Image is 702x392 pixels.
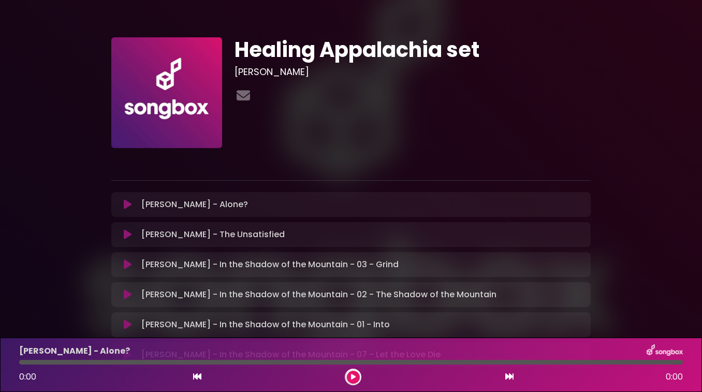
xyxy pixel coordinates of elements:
span: 0:00 [666,371,683,383]
span: 0:00 [19,371,36,383]
p: [PERSON_NAME] - In the Shadow of the Mountain - 01 - Into [141,318,390,331]
p: [PERSON_NAME] - In the Shadow of the Mountain - 03 - Grind [141,258,399,271]
p: [PERSON_NAME] - Alone? [19,345,130,357]
h1: Healing Appalachia set [235,37,591,62]
p: [PERSON_NAME] - In the Shadow of the Mountain - 02 - The Shadow of the Mountain [141,288,496,301]
h3: [PERSON_NAME] [235,66,591,78]
img: 70beCsgvRrCVkCpAseDU [111,37,222,148]
p: [PERSON_NAME] - Alone? [141,198,248,211]
img: songbox-logo-white.png [647,344,683,358]
p: [PERSON_NAME] - The Unsatisfied [141,228,285,241]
